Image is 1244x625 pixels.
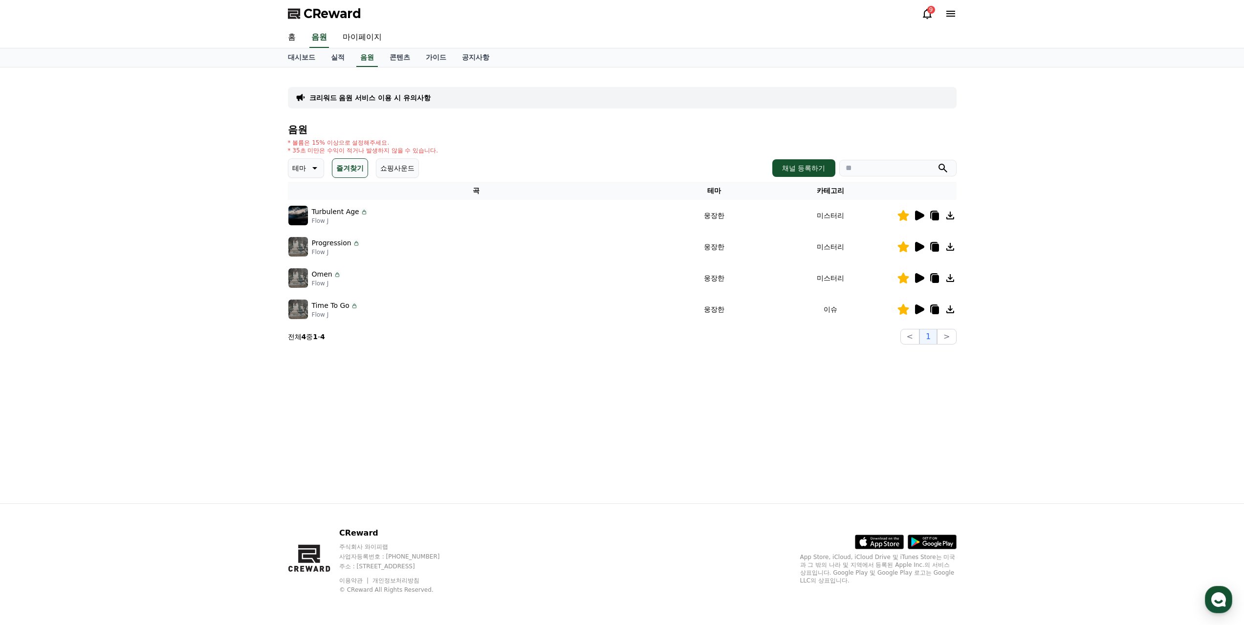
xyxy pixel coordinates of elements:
[927,6,935,14] div: 9
[313,333,318,341] strong: 1
[339,586,458,594] p: © CReward All Rights Reserved.
[454,48,497,67] a: 공지사항
[304,6,361,22] span: CReward
[339,562,458,570] p: 주소 : [STREET_ADDRESS]
[323,48,352,67] a: 실적
[312,301,349,311] p: Time To Go
[937,329,956,345] button: >
[288,6,361,22] a: CReward
[292,161,306,175] p: 테마
[288,206,308,225] img: music
[382,48,418,67] a: 콘텐츠
[764,200,896,231] td: 미스터리
[664,182,764,200] th: 테마
[31,324,37,332] span: 홈
[288,182,664,200] th: 곡
[288,147,438,154] p: * 35초 미만은 수익이 적거나 발생하지 않을 수 있습니다.
[800,553,957,584] p: App Store, iCloud, iCloud Drive 및 iTunes Store는 미국과 그 밖의 나라 및 지역에서 등록된 Apple Inc.의 서비스 상표입니다. Goo...
[764,182,896,200] th: 카테고리
[320,333,325,341] strong: 4
[288,158,324,178] button: 테마
[309,93,431,103] a: 크리워드 음원 서비스 이용 시 유의사항
[312,311,358,319] p: Flow J
[900,329,919,345] button: <
[764,262,896,294] td: 미스터리
[764,231,896,262] td: 미스터리
[3,310,65,334] a: 홈
[356,48,378,67] a: 음원
[664,294,764,325] td: 웅장한
[339,553,458,560] p: 사업자등록번호 : [PHONE_NUMBER]
[288,139,438,147] p: * 볼륨은 15% 이상으로 설정해주세요.
[664,200,764,231] td: 웅장한
[312,280,341,287] p: Flow J
[288,332,325,342] p: 전체 중 -
[664,231,764,262] td: 웅장한
[376,158,419,178] button: 쇼핑사운드
[288,300,308,319] img: music
[772,159,835,177] button: 채널 등록하기
[339,527,458,539] p: CReward
[919,329,937,345] button: 1
[921,8,933,20] a: 9
[372,577,419,584] a: 개인정보처리방침
[312,238,351,248] p: Progression
[664,262,764,294] td: 웅장한
[312,217,368,225] p: Flow J
[339,543,458,551] p: 주식회사 와이피랩
[288,268,308,288] img: music
[309,27,329,48] a: 음원
[302,333,306,341] strong: 4
[339,577,370,584] a: 이용약관
[332,158,368,178] button: 즐겨찾기
[312,207,359,217] p: Turbulent Age
[151,324,163,332] span: 설정
[312,269,332,280] p: Omen
[418,48,454,67] a: 가이드
[288,124,957,135] h4: 음원
[288,237,308,257] img: music
[312,248,360,256] p: Flow J
[89,325,101,333] span: 대화
[335,27,390,48] a: 마이페이지
[280,27,304,48] a: 홈
[764,294,896,325] td: 이슈
[126,310,188,334] a: 설정
[65,310,126,334] a: 대화
[280,48,323,67] a: 대시보드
